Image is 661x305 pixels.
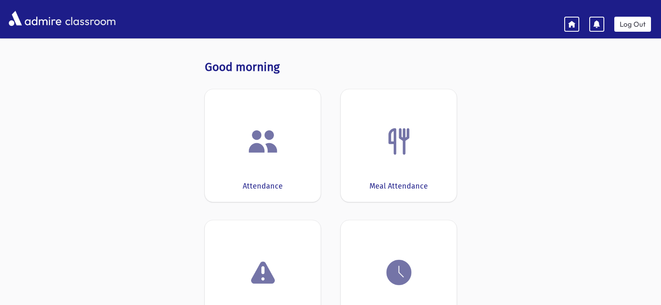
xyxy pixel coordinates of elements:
[614,17,651,32] a: Log Out
[7,9,63,28] img: AdmirePro
[243,181,283,192] div: Attendance
[369,181,428,192] div: Meal Attendance
[247,126,279,157] img: users.png
[63,8,116,30] span: classroom
[247,258,279,290] img: exclamation.png
[205,60,457,74] h3: Good morning
[383,257,415,288] img: clock.png
[383,126,415,157] img: Fork.png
